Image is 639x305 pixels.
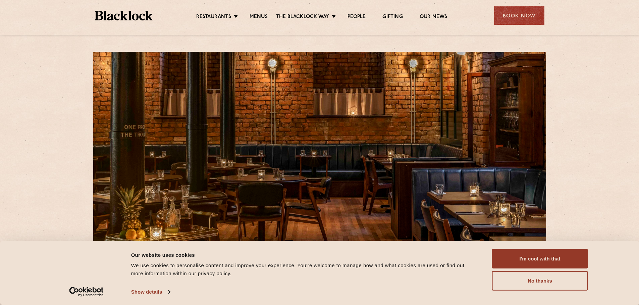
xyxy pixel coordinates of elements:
[250,14,268,21] a: Menus
[131,261,477,278] div: We use cookies to personalise content and improve your experience. You're welcome to manage how a...
[196,14,231,21] a: Restaurants
[492,249,588,269] button: I'm cool with that
[382,14,403,21] a: Gifting
[276,14,329,21] a: The Blacklock Way
[420,14,447,21] a: Our News
[131,251,477,259] div: Our website uses cookies
[348,14,366,21] a: People
[492,271,588,291] button: No thanks
[131,287,170,297] a: Show details
[494,6,544,25] div: Book Now
[57,287,116,297] a: Usercentrics Cookiebot - opens in a new window
[95,11,153,20] img: BL_Textured_Logo-footer-cropped.svg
